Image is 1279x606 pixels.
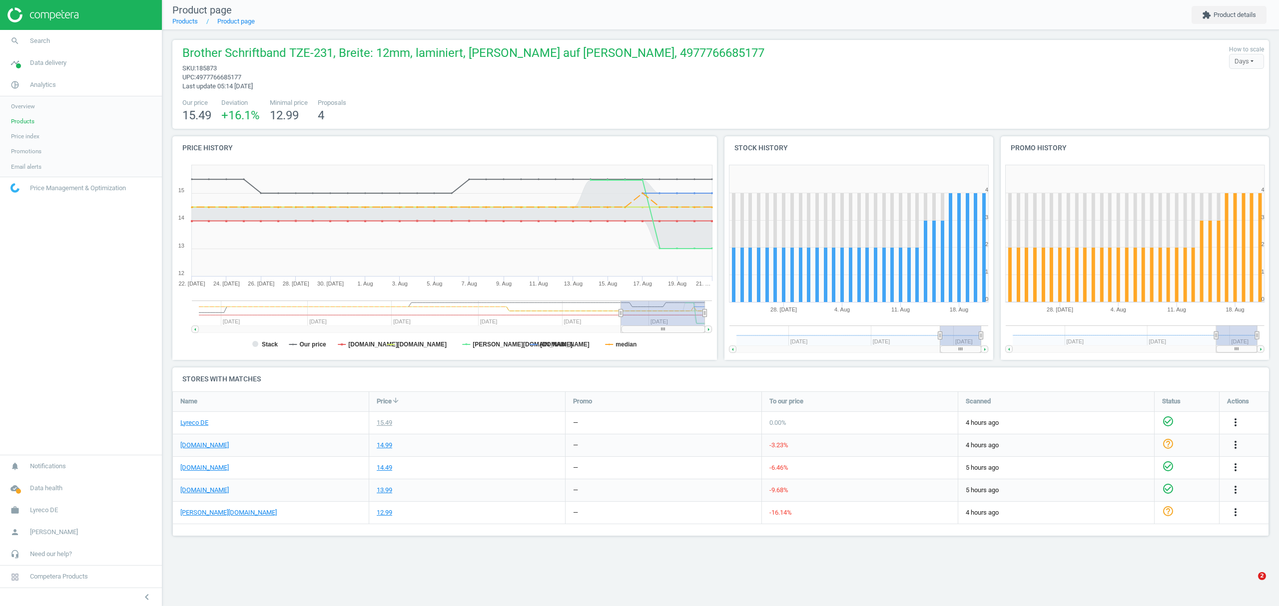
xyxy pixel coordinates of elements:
a: Lyreco DE [180,418,208,427]
span: 5 hours ago [966,486,1147,495]
span: Data delivery [30,58,66,67]
tspan: 18. Aug [1226,306,1244,312]
span: -9.68 % [769,486,788,494]
tspan: 11. Aug [1167,306,1186,312]
a: [DOMAIN_NAME] [180,463,229,472]
span: Minimal price [270,98,308,107]
i: more_vert [1230,506,1242,518]
h4: Promo history [1001,136,1270,160]
i: more_vert [1230,484,1242,496]
text: 3 [1261,214,1264,220]
span: Price [377,397,392,406]
i: search [5,31,24,50]
text: 14 [178,215,184,221]
i: check_circle_outline [1162,460,1174,472]
a: Product page [217,17,255,25]
span: Promo [573,397,592,406]
div: 13.99 [377,486,392,495]
text: 0 [1261,296,1264,302]
div: — [573,441,578,450]
text: 4 [1261,187,1264,193]
span: Product page [172,4,232,16]
img: wGWNvw8QSZomAAAAABJRU5ErkJggg== [10,183,19,193]
div: 15.49 [377,418,392,427]
span: Name [180,397,197,406]
span: Overview [11,102,35,110]
tspan: 24. [DATE] [213,281,240,287]
i: extension [1202,10,1211,19]
tspan: [DOMAIN_NAME] [397,341,447,348]
tspan: Stack [262,341,278,348]
button: more_vert [1230,439,1242,452]
span: Lyreco DE [30,506,58,515]
iframe: Intercom live chat [1238,572,1262,596]
text: 1 [985,269,988,275]
button: more_vert [1230,461,1242,474]
div: 14.49 [377,463,392,472]
tspan: 1. Aug [357,281,373,287]
i: pie_chart_outlined [5,75,24,94]
span: Proposals [318,98,346,107]
span: 4 hours ago [966,508,1147,517]
span: Email alerts [11,163,41,171]
a: [DOMAIN_NAME] [180,486,229,495]
button: more_vert [1230,506,1242,519]
i: timeline [5,53,24,72]
tspan: 9. Aug [496,281,512,287]
span: Promotions [11,147,41,155]
span: Notifications [30,462,66,471]
span: upc : [182,73,196,81]
span: Need our help? [30,550,72,559]
span: 5 hours ago [966,463,1147,472]
label: How to scale [1229,45,1264,54]
i: cloud_done [5,479,24,498]
tspan: 5. Aug [427,281,442,287]
i: person [5,523,24,542]
tspan: 15. Aug [599,281,617,287]
span: Analytics [30,80,56,89]
span: Scanned [966,397,991,406]
text: 1 [1261,269,1264,275]
h4: Stock history [724,136,993,160]
span: 4 [318,108,324,122]
span: -6.46 % [769,464,788,471]
i: notifications [5,457,24,476]
div: — [573,508,578,517]
tspan: 26. [DATE] [248,281,274,287]
h4: Stores with matches [172,367,1269,391]
tspan: 21. … [696,281,710,287]
span: Actions [1227,397,1249,406]
span: 185873 [196,64,217,72]
div: — [573,486,578,495]
span: Data health [30,484,62,493]
span: 4 hours ago [966,441,1147,450]
i: check_circle_outline [1162,415,1174,427]
tspan: [DOMAIN_NAME] [540,341,590,348]
tspan: [PERSON_NAME][DOMAIN_NAME] [473,341,572,348]
div: Days [1229,54,1264,69]
text: 3 [985,214,988,220]
span: Price Management & Optimization [30,184,126,193]
tspan: 18. Aug [950,306,968,312]
div: — [573,463,578,472]
a: Products [172,17,198,25]
tspan: 7. Aug [462,281,477,287]
div: — [573,418,578,427]
tspan: 4. Aug [834,306,850,312]
span: 12.99 [270,108,299,122]
span: 4977766685177 [196,73,241,81]
tspan: 28. [DATE] [770,306,797,312]
span: 0.00 % [769,419,786,426]
text: 15 [178,187,184,193]
i: more_vert [1230,416,1242,428]
text: 12 [178,270,184,276]
tspan: 22. [DATE] [179,281,205,287]
i: help_outline [1162,438,1174,450]
text: 2 [1261,241,1264,247]
tspan: 28. [DATE] [283,281,309,287]
i: arrow_downward [392,396,400,404]
button: more_vert [1230,484,1242,497]
i: headset_mic [5,545,24,564]
span: -16.14 % [769,509,792,516]
tspan: 30. [DATE] [317,281,344,287]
